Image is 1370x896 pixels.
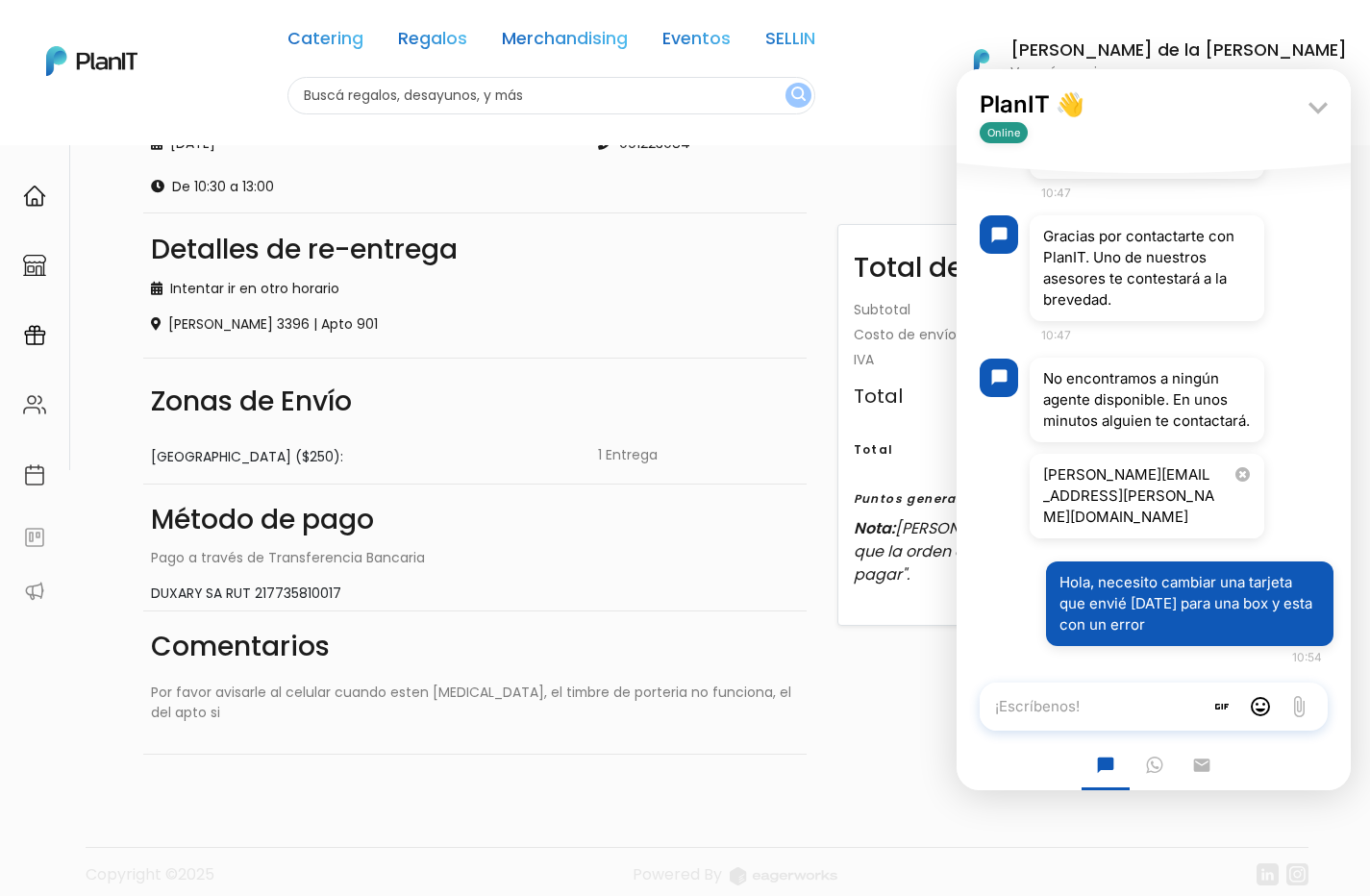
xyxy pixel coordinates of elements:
a: Merchandising [502,31,628,54]
h6: [PERSON_NAME] de la [PERSON_NAME] [1010,42,1347,60]
img: calendar-87d922413cdce8b2cf7b7f5f62616a5cf9e4887200fb71536465627b3292af00.svg [23,463,46,486]
p: Ver más opciones [1010,66,1347,80]
a: Eventos [662,31,731,54]
img: search_button-432b6d5273f82d61273b3651a40e1bd1b912527efae98b1b7a1b2c0702e16a8d.svg [791,87,806,105]
img: linkedin-cc7d2dbb1a16aff8e18f147ffe980d30ddd5d9e01409788280e63c91fc390ff4.svg [1257,863,1279,885]
div: Comentarios [151,627,799,667]
button: PlanIt Logo [PERSON_NAME] de la [PERSON_NAME] Ver más opciones [949,36,1347,86]
img: feedback-78b5a0c8f98aac82b08bfc38622c3050aee476f2c9584af64705fc4e61158814.svg [23,526,46,549]
div: DUXARY SA RUT 217735810017 [151,584,799,604]
div: Total de la compra [838,233,1288,288]
div: Puntos generados: [854,490,986,508]
img: partners-52edf745621dab592f3b2c58e3bca9d71375a7ef29c3b500c9f145b62cc070d4.svg [23,580,46,603]
a: Catering [287,31,363,54]
input: Buscá regalos, desayunos, y más [287,77,815,114]
div: De 10:30 a 13:00 [151,177,575,197]
div: Pago a través de Transferencia Bancaria [151,548,799,568]
a: Regalos [398,31,467,54]
img: PlanIt Logo [960,39,1003,82]
iframe: ¡Te ayudamos a resolver tus acciones empresariales! [957,69,1351,790]
img: home-e721727adea9d79c4d83392d1f703f7f8bce08238fde08b1acbfd93340b81755.svg [23,185,46,208]
label: 1 Entrega [598,445,658,465]
img: instagram-7ba2a2629254302ec2a9470e65da5de918c9f3c9a63008f8abed3140a32961bf.svg [1286,863,1308,885]
p: Por favor avisarle al celular cuando esten [MEDICAL_DATA], el timbre de porteria no funciona, el ... [151,683,799,723]
img: marketplace-4ceaa7011d94191e9ded77b95e3339b90024bf715f7c57f8cf31f2d8c509eaba.svg [23,254,46,277]
div: Subtotal [854,304,910,317]
img: campaigns-02234683943229c281be62815700db0a1741e53638e28bf9629b52c665b00959.svg [23,324,46,347]
div: Total [854,441,894,459]
img: logo_eagerworks-044938b0bf012b96b195e05891a56339191180c2d98ce7df62ca656130a436fa.svg [730,867,837,885]
div: Total [854,386,903,406]
div: Intentar ir en otro horario [151,279,799,299]
div: Método de pago [151,500,799,540]
div: Costo de envío [854,329,957,342]
div: Detalles de re-entrega [151,236,799,263]
div: IVA [854,354,874,367]
p: Nota: [854,517,1273,586]
div: [PERSON_NAME] 3396 | Apto 901 [151,314,799,335]
a: SELLIN [765,31,815,54]
div: Zonas de Envío [151,382,799,422]
span: translation missing: es.layouts.footer.powered_by [633,863,722,885]
img: people-662611757002400ad9ed0e3c099ab2801c6687ba6c219adb57efc949bc21e19d.svg [23,393,46,416]
img: PlanIt Logo [46,46,137,76]
span: [PERSON_NAME] acreditados los puntos una vez que la orden esté en estado "confirmado y listo para... [854,517,1262,585]
label: [GEOGRAPHIC_DATA] ($250): [151,447,343,467]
